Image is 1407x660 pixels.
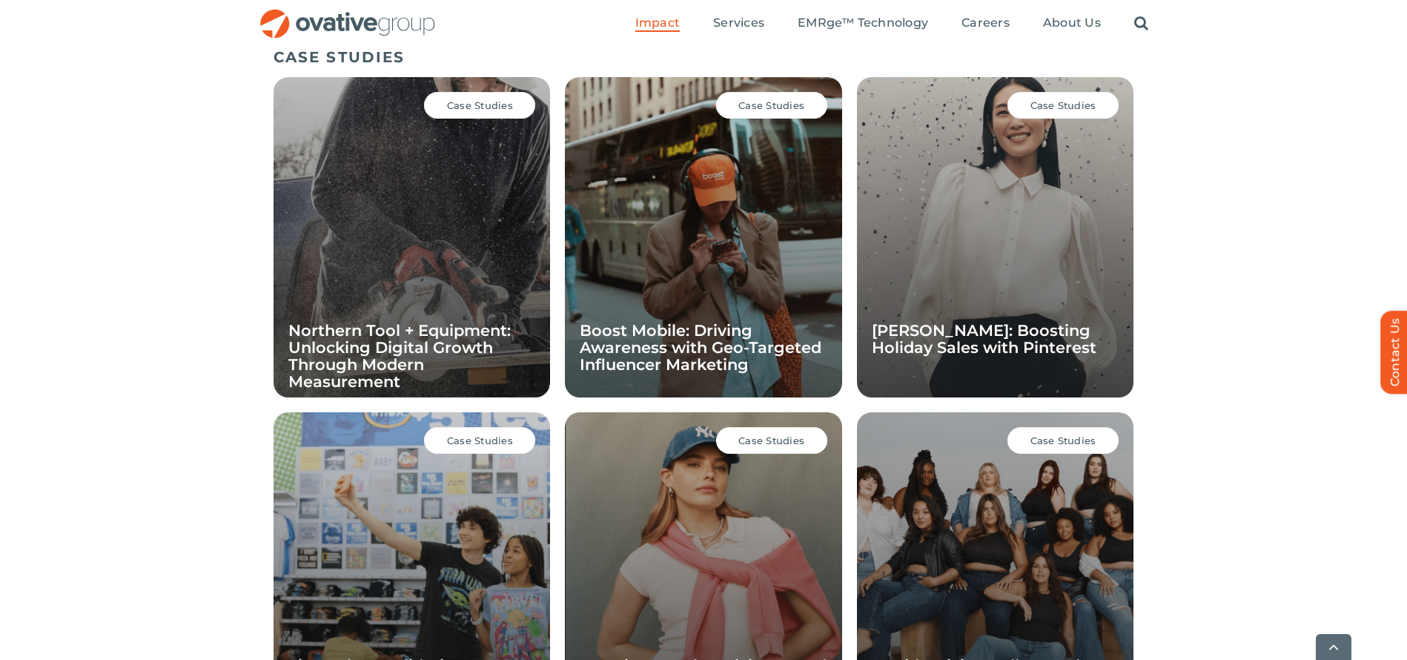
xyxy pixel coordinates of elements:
a: OG_Full_horizontal_RGB [259,7,437,22]
span: About Us [1043,16,1101,30]
a: About Us [1043,16,1101,32]
a: Search [1134,16,1148,32]
span: Services [713,16,764,30]
span: Careers [961,16,1010,30]
a: Services [713,16,764,32]
span: EMRge™ Technology [798,16,928,30]
a: Careers [961,16,1010,32]
a: Boost Mobile: Driving Awareness with Geo-Targeted Influencer Marketing [580,321,821,374]
h5: CASE STUDIES [274,48,1133,66]
span: Impact [635,16,680,30]
a: [PERSON_NAME]: Boosting Holiday Sales with Pinterest [872,321,1096,357]
a: Northern Tool + Equipment: Unlocking Digital Growth Through Modern Measurement [288,321,511,391]
a: Impact [635,16,680,32]
a: EMRge™ Technology [798,16,928,32]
